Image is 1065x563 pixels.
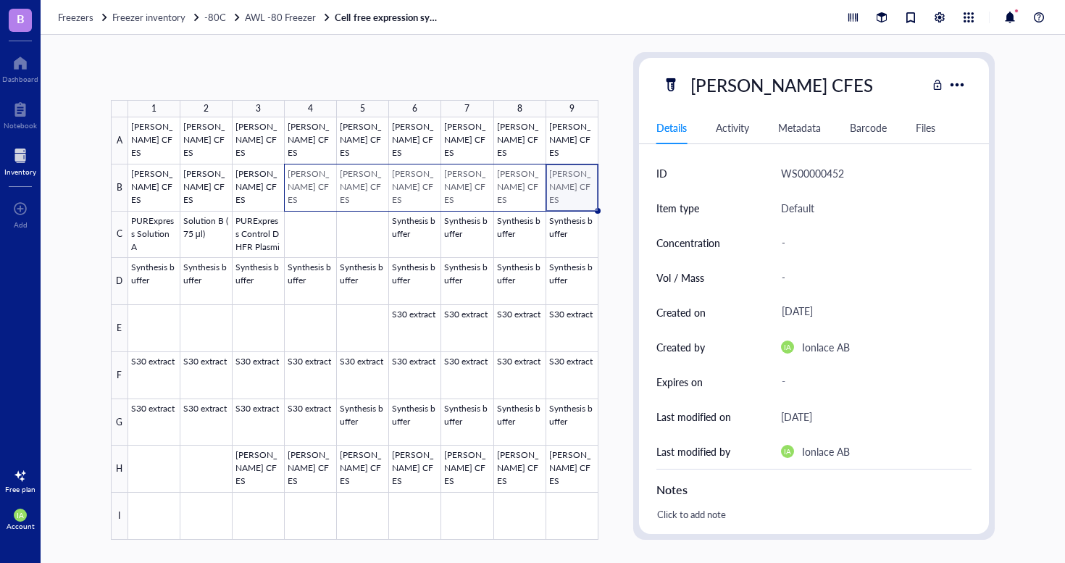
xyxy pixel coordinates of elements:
[4,167,36,176] div: Inventory
[111,212,128,259] div: C
[308,100,313,117] div: 4
[111,164,128,212] div: B
[245,10,316,24] span: AWL -80 Freezer
[656,481,972,499] div: Notes
[17,511,24,520] span: IA
[517,100,522,117] div: 8
[781,408,812,425] div: [DATE]
[14,220,28,229] div: Add
[569,100,575,117] div: 9
[2,51,38,83] a: Dashboard
[656,270,704,285] div: Vol / Mass
[781,164,844,182] div: WS00000452
[656,165,667,181] div: ID
[256,100,261,117] div: 3
[2,75,38,83] div: Dashboard
[656,235,720,251] div: Concentration
[656,443,730,459] div: Last modified by
[656,304,706,320] div: Created on
[4,121,37,130] div: Notebook
[204,11,332,24] a: -80CAWL -80 Freezer
[58,11,109,24] a: Freezers
[111,352,128,399] div: F
[656,409,731,425] div: Last modified on
[4,98,37,130] a: Notebook
[775,262,966,293] div: -
[784,447,791,456] span: IA
[58,10,93,24] span: Freezers
[775,369,966,395] div: -
[4,144,36,176] a: Inventory
[916,120,935,135] div: Files
[5,485,35,493] div: Free plan
[360,100,365,117] div: 5
[464,100,469,117] div: 7
[775,299,966,325] div: [DATE]
[684,70,880,100] div: [PERSON_NAME] CFES
[111,258,128,305] div: D
[850,120,887,135] div: Barcode
[656,339,705,355] div: Created by
[775,228,966,258] div: -
[784,343,791,351] span: IA
[204,10,226,24] span: -80C
[111,399,128,446] div: G
[656,374,703,390] div: Expires on
[111,446,128,493] div: H
[778,120,821,135] div: Metadata
[781,199,814,217] div: Default
[651,504,966,539] div: Click to add note
[656,200,699,216] div: Item type
[112,10,185,24] span: Freezer inventory
[802,443,850,460] div: Ionlace AB
[7,522,35,530] div: Account
[151,100,156,117] div: 1
[656,120,687,135] div: Details
[412,100,417,117] div: 6
[204,100,209,117] div: 2
[17,9,25,28] span: B
[111,305,128,352] div: E
[802,338,850,356] div: Ionlace AB
[111,117,128,164] div: A
[335,11,443,24] a: Cell free expression systems
[111,493,128,540] div: I
[112,11,201,24] a: Freezer inventory
[716,120,749,135] div: Activity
